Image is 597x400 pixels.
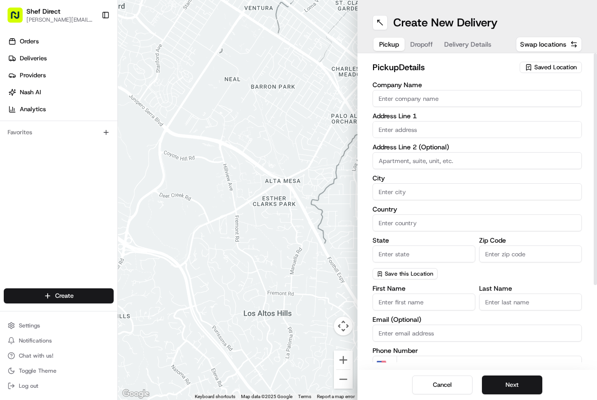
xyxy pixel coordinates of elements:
[120,388,151,400] a: Open this area in Google Maps (opens a new window)
[479,237,582,244] label: Zip Code
[19,337,52,344] span: Notifications
[20,90,37,107] img: 8571987876998_91fb9ceb93ad5c398215_72.jpg
[479,245,582,262] input: Enter zip code
[334,370,353,389] button: Zoom out
[4,125,114,140] div: Favorites
[373,113,582,119] label: Address Line 1
[146,121,172,132] button: See all
[55,292,74,300] span: Create
[4,68,117,83] a: Providers
[397,356,582,373] input: Enter phone number
[29,146,76,154] span: [PERSON_NAME]
[373,152,582,169] input: Apartment, suite, unit, etc.
[373,268,438,279] button: Save this Location
[78,146,82,154] span: •
[373,294,475,310] input: Enter first name
[4,288,114,303] button: Create
[20,54,47,63] span: Deliveries
[373,183,582,200] input: Enter city
[20,71,46,80] span: Providers
[373,245,475,262] input: Enter state
[241,394,292,399] span: Map data ©2025 Google
[25,61,156,71] input: Clear
[379,40,399,49] span: Pickup
[479,294,582,310] input: Enter last name
[4,85,117,100] a: Nash AI
[26,16,94,24] button: [PERSON_NAME][EMAIL_ADDRESS][DOMAIN_NAME]
[94,208,114,215] span: Pylon
[317,394,355,399] a: Report a map error
[373,90,582,107] input: Enter company name
[26,7,60,16] button: Shef Direct
[4,4,98,26] button: Shef Direct[PERSON_NAME][EMAIL_ADDRESS][DOMAIN_NAME]
[520,40,566,49] span: Swap locations
[4,349,114,362] button: Chat with us!
[19,382,38,390] span: Log out
[4,379,114,392] button: Log out
[373,214,582,231] input: Enter country
[373,206,582,212] label: Country
[373,61,514,74] h2: pickup Details
[393,15,497,30] h1: Create New Delivery
[373,237,475,244] label: State
[373,347,582,354] label: Phone Number
[9,9,28,28] img: Nash
[298,394,311,399] a: Terms
[9,186,17,194] div: 📗
[373,175,582,181] label: City
[4,364,114,377] button: Toggle Theme
[444,40,491,49] span: Delivery Details
[385,270,433,278] span: Save this Location
[9,137,25,152] img: leanne
[6,181,76,198] a: 📗Knowledge Base
[89,185,151,195] span: API Documentation
[42,99,130,107] div: We're available if you need us!
[19,352,53,359] span: Chat with us!
[9,122,63,130] div: Past conversations
[80,186,87,194] div: 💻
[20,37,39,46] span: Orders
[19,185,72,195] span: Knowledge Base
[4,102,117,117] a: Analytics
[373,82,582,88] label: Company Name
[66,208,114,215] a: Powered byPylon
[4,51,117,66] a: Deliveries
[534,63,577,72] span: Saved Location
[4,319,114,332] button: Settings
[410,40,433,49] span: Dropoff
[373,316,582,323] label: Email (Optional)
[160,93,172,104] button: Start new chat
[334,351,353,369] button: Zoom in
[334,317,353,335] button: Map camera controls
[482,376,542,394] button: Next
[20,88,41,97] span: Nash AI
[412,376,473,394] button: Cancel
[76,181,155,198] a: 💻API Documentation
[9,38,172,53] p: Welcome 👋
[479,285,582,292] label: Last Name
[373,121,582,138] input: Enter address
[373,285,475,292] label: First Name
[9,90,26,107] img: 1736555255976-a54dd68f-1ca7-489b-9aae-adbdc363a1c4
[373,325,582,342] input: Enter email address
[373,144,582,150] label: Address Line 2 (Optional)
[4,34,117,49] a: Orders
[83,146,103,154] span: [DATE]
[195,393,235,400] button: Keyboard shortcuts
[19,322,40,329] span: Settings
[4,334,114,347] button: Notifications
[20,105,46,114] span: Analytics
[19,367,57,375] span: Toggle Theme
[120,388,151,400] img: Google
[520,61,582,74] button: Saved Location
[516,37,582,52] button: Swap locations
[42,90,155,99] div: Start new chat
